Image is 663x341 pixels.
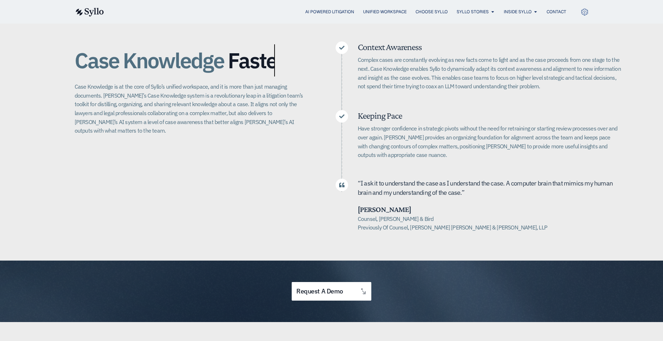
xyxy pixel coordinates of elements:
[457,9,489,15] a: Syllo Stories
[460,188,464,197] span: .”
[358,110,621,121] h5: Keeping Pace
[292,282,371,301] a: request a demo
[75,44,224,76] span: Case Knowledge
[358,179,613,196] span: nderstand the case as I understand the case. A computer brain that mimics my human brain and my u...
[296,288,343,295] span: request a demo
[75,8,104,16] img: syllo
[358,41,621,53] h5: Context Awareness
[363,9,407,15] a: Unified Workspace
[358,205,621,214] h5: [PERSON_NAME]
[75,82,307,135] p: Case Knowledge is at the core of Syllo’s unified workspace, and it is more than just managing doc...
[547,9,566,15] a: Contact
[118,9,566,15] nav: Menu
[228,49,288,72] span: Faster.
[118,9,566,15] div: Menu Toggle
[305,9,354,15] a: AI Powered Litigation
[416,9,448,15] a: Choose Syllo
[358,124,621,159] p: Have stronger confidence in strategic pivots without the need for retraining or starting review p...
[358,214,621,232] h5: Counsel, [PERSON_NAME] & Bird Previously Of Counsel, [PERSON_NAME] [PERSON_NAME] & [PERSON_NAME],...
[358,55,621,91] p: Complex cases are constantly evolving as new facts come to light and as the case proceeds from on...
[358,179,361,187] span: “
[361,179,388,187] span: I ask it to u
[504,9,532,15] a: Inside Syllo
